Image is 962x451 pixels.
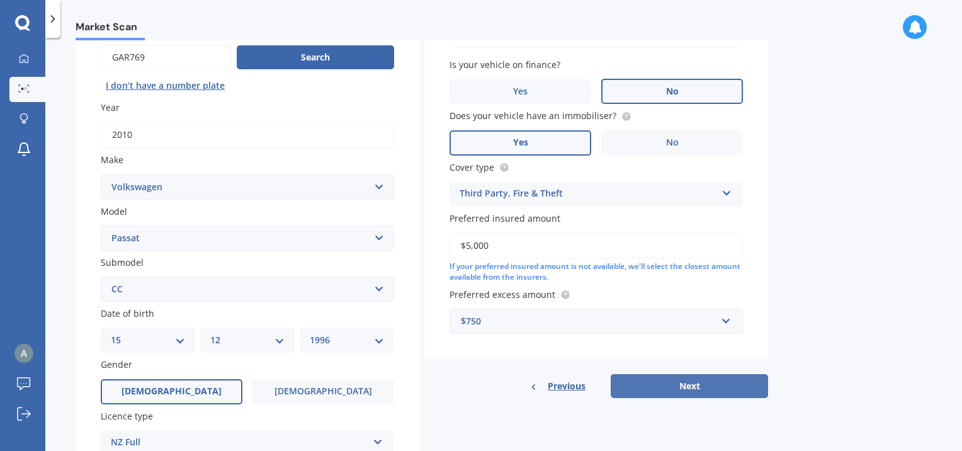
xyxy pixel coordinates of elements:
[101,410,153,422] span: Licence type
[101,44,232,71] input: Enter plate number
[101,359,132,371] span: Gender
[461,314,716,328] div: $750
[101,154,123,166] span: Make
[666,137,679,148] span: No
[513,137,528,148] span: Yes
[611,374,768,398] button: Next
[101,307,154,319] span: Date of birth
[450,212,560,224] span: Preferred insured amount
[450,261,743,283] div: If your preferred insured amount is not available, we'll select the closest amount available from...
[450,288,555,300] span: Preferred excess amount
[450,59,560,71] span: Is your vehicle on finance?
[101,205,127,217] span: Model
[460,186,716,202] div: Third Party, Fire & Theft
[237,45,394,69] button: Search
[548,377,586,396] span: Previous
[274,386,372,397] span: [DEMOGRAPHIC_DATA]
[101,256,144,268] span: Submodel
[513,86,528,97] span: Yes
[101,122,394,148] input: YYYY
[111,435,368,450] div: NZ Full
[76,21,145,38] span: Market Scan
[450,161,494,173] span: Cover type
[666,86,679,97] span: No
[450,232,743,259] input: Enter amount
[14,344,33,363] img: ACg8ocIhBxbjqbXXoeGnLAgu2jep7abZieNEUjN-RJllWUHFFckFWw=s96-c
[450,110,616,122] span: Does your vehicle have an immobiliser?
[101,76,230,96] button: I don’t have a number plate
[101,101,120,113] span: Year
[122,386,222,397] span: [DEMOGRAPHIC_DATA]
